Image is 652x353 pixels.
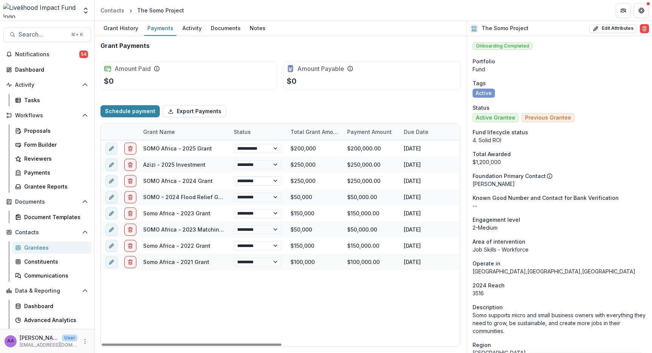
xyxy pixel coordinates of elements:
[100,21,141,36] a: Grant History
[286,140,343,157] div: $200,000
[297,65,344,72] h2: Amount Payable
[12,138,91,151] a: Form Builder
[208,21,244,36] a: Documents
[24,96,85,104] div: Tasks
[24,141,85,149] div: Form Builder
[456,140,513,157] div: --
[473,224,646,232] p: 2-Medium
[24,302,85,310] div: Dashboard
[399,254,456,270] div: [DATE]
[3,109,91,121] button: Open Workflows
[143,242,210,249] a: Somo Africa - 2022 Grant
[139,124,229,140] div: Grant Name
[97,5,187,16] nav: breadcrumb
[473,128,528,136] span: Fund lifecycle status
[7,339,14,344] div: Aude Anquetil
[80,337,90,346] button: More
[343,124,399,140] div: Payment Amount
[456,205,513,221] div: [DATE]
[124,240,136,252] button: delete
[24,183,85,190] div: Grantee Reports
[473,303,503,311] span: Description
[24,155,85,163] div: Reviewers
[143,259,209,265] a: Somo Africa - 2021 Grant
[399,221,456,238] div: [DATE]
[343,189,399,205] div: $50,000.00
[24,258,85,266] div: Constituents
[473,238,525,246] span: Area of intervention
[24,316,85,324] div: Advanced Analytics
[12,152,91,165] a: Reviewers
[473,341,491,349] span: Region
[163,105,226,117] button: Export Payments
[70,31,85,39] div: ⌘ + K
[20,342,77,348] p: [EMAIL_ADDRESS][DOMAIN_NAME]
[473,57,495,65] span: Portfolio
[473,216,520,224] span: Engagement level
[12,269,91,282] a: Communications
[100,42,150,49] h2: Grant Payments
[343,238,399,254] div: $150,000.00
[456,124,513,140] div: Sent Date
[97,5,127,16] a: Contacts
[399,173,456,189] div: [DATE]
[473,42,533,50] span: Onboarding Completed
[286,157,343,173] div: $250,000
[473,180,646,188] p: [PERSON_NAME]
[15,199,79,205] span: Documents
[525,115,571,121] span: Previous Grantee
[143,226,239,233] a: SOMO Africa - 2023 Matching Grant
[343,254,399,270] div: $100,000.00
[399,124,456,140] div: Due Date
[124,191,136,203] button: delete
[208,23,244,34] div: Documents
[634,3,649,18] button: Get Help
[473,104,490,112] span: Status
[247,23,269,34] div: Notes
[24,213,85,221] div: Document Templates
[343,173,399,189] div: $250,000.00
[247,21,269,36] a: Notes
[286,173,343,189] div: $250,000
[343,140,399,157] div: $200,000.00
[143,145,212,152] a: SOMO Africa - 2025 Grant
[100,6,124,14] div: Contacts
[286,221,343,238] div: $50,000
[15,51,79,58] span: Notifications
[473,172,546,180] p: Foundation Primary Contact
[15,82,79,88] span: Activity
[3,226,91,238] button: Open Contacts
[144,23,176,34] div: Payments
[143,161,205,168] a: Azizi - 2025 Investment
[143,194,229,200] a: SOMO - 2024 Flood Relief Grant
[124,256,136,268] button: delete
[15,229,79,236] span: Contacts
[12,300,91,312] a: Dashboard
[105,143,117,155] button: edit
[80,3,91,18] button: Open entity switcher
[105,240,117,252] button: edit
[3,27,91,42] button: Search...
[12,124,91,137] a: Proposals
[476,115,515,121] span: Active Grantee
[343,205,399,221] div: $150,000.00
[15,112,79,119] span: Workflows
[229,128,255,136] div: Status
[399,189,456,205] div: [DATE]
[473,158,646,166] div: $1,200,000
[473,136,646,144] p: 4. Solid ROI
[287,75,297,87] p: $0
[473,202,646,210] p: --
[19,31,66,38] span: Search...
[124,207,136,219] button: delete
[482,25,528,32] h2: The Somo Project
[124,143,136,155] button: delete
[286,189,343,205] div: $50,000
[124,175,136,187] button: delete
[12,166,91,179] a: Payments
[473,259,501,267] span: Operate in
